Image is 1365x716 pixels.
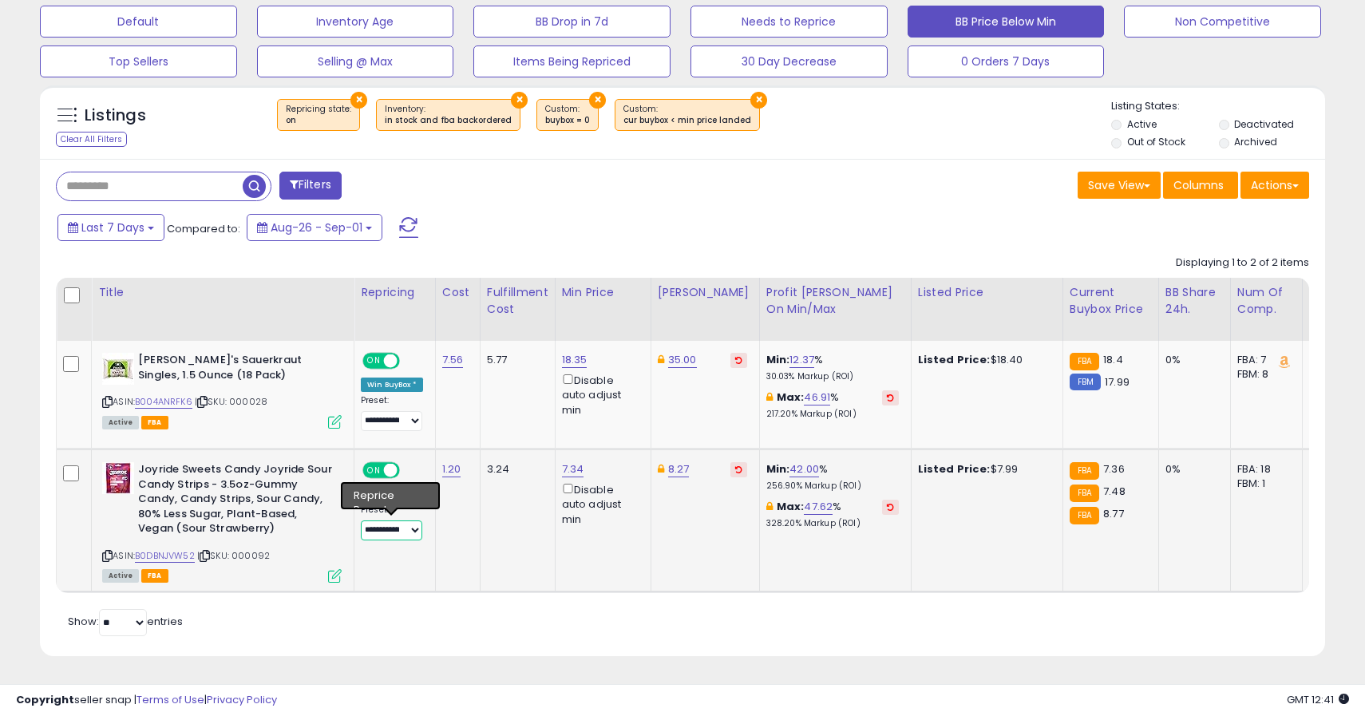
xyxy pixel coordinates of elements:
small: FBM [1070,374,1101,390]
span: | SKU: 000092 [197,549,270,562]
span: OFF [398,354,423,368]
button: Non Competitive [1124,6,1321,38]
div: Min Price [562,284,644,301]
a: 12.37 [789,352,814,368]
div: % [766,462,899,492]
div: ASIN: [102,353,342,427]
i: Revert to store-level Max Markup [887,503,894,511]
a: B0DBNJVW52 [135,549,195,563]
div: Displaying 1 to 2 of 2 items [1176,255,1309,271]
div: on [286,115,351,126]
div: Amazon AI * [361,487,423,501]
div: seller snap | | [16,693,277,708]
a: 18.35 [562,352,588,368]
th: The percentage added to the cost of goods (COGS) that forms the calculator for Min & Max prices. [759,278,911,341]
div: Repricing [361,284,429,301]
label: Active [1127,117,1157,131]
b: Listed Price: [918,352,991,367]
div: 0% [1165,353,1218,367]
div: Cost [442,284,473,301]
div: 3.24 [487,462,543,477]
button: Aug-26 - Sep-01 [247,214,382,241]
button: × [511,92,528,109]
small: FBA [1070,462,1099,480]
span: 18.4 [1103,352,1123,367]
span: ON [364,354,384,368]
p: 328.20% Markup (ROI) [766,518,899,529]
span: All listings currently available for purchase on Amazon [102,416,139,429]
button: Default [40,6,237,38]
button: Columns [1163,172,1238,199]
span: Last 7 Days [81,220,144,235]
a: Privacy Policy [207,692,277,707]
button: Filters [279,172,342,200]
button: BB Drop in 7d [473,6,671,38]
div: Current Buybox Price [1070,284,1152,318]
span: Custom: [545,103,590,127]
div: Win BuyBox * [361,378,423,392]
button: Actions [1240,172,1309,199]
div: Num of Comp. [1237,284,1296,318]
div: $18.40 [918,353,1050,367]
span: 2025-09-9 12:41 GMT [1287,692,1349,707]
div: FBA: 18 [1237,462,1290,477]
div: Clear All Filters [56,132,127,147]
a: B004ANRFK6 [135,395,192,409]
small: Avg Win Price. [1309,318,1319,332]
div: FBA: 7 [1237,353,1290,367]
div: buybox = 0 [545,115,590,126]
div: Title [98,284,347,301]
a: 8.27 [668,461,690,477]
span: OFF [398,464,423,477]
span: 8.77 [1103,506,1124,521]
span: 17.99 [1105,374,1130,390]
small: FBA [1070,485,1099,502]
span: Aug-26 - Sep-01 [271,220,362,235]
div: [PERSON_NAME] [658,284,753,301]
b: Joyride Sweets Candy Joyride Sour Candy Strips - 3.5oz-Gummy Candy, Candy Strips, Sour Candy, 80%... [138,462,332,540]
span: Show: entries [68,614,183,629]
div: Profit [PERSON_NAME] on Min/Max [766,284,904,318]
a: 7.56 [442,352,464,368]
div: $7.99 [918,462,1050,477]
span: Repricing state : [286,103,351,127]
span: All listings currently available for purchase on Amazon [102,569,139,583]
p: 256.90% Markup (ROI) [766,481,899,492]
div: Preset: [361,504,423,540]
div: Fulfillment Cost [487,284,548,318]
strong: Copyright [16,692,74,707]
b: Listed Price: [918,461,991,477]
span: FBA [141,416,168,429]
label: Deactivated [1234,117,1294,131]
p: 217.20% Markup (ROI) [766,409,899,420]
div: ASIN: [102,462,342,580]
a: 42.00 [789,461,819,477]
a: Terms of Use [136,692,204,707]
a: 1.20 [442,461,461,477]
p: 30.03% Markup (ROI) [766,371,899,382]
button: × [350,92,367,109]
button: 30 Day Decrease [690,45,888,77]
span: | SKU: 000028 [195,395,267,408]
div: 5.77 [487,353,543,367]
div: FBM: 1 [1237,477,1290,491]
a: 35.00 [668,352,697,368]
button: BB Price Below Min [908,6,1105,38]
span: ON [364,464,384,477]
div: 0% [1165,462,1218,477]
div: Preset: [361,395,423,431]
img: 51YCuYv9IrL._SL40_.jpg [102,462,134,494]
img: 415zuSF-2uS._SL40_.jpg [102,353,134,385]
div: FBM: 8 [1237,367,1290,382]
a: 47.62 [804,499,833,515]
div: Disable auto adjust min [562,481,639,527]
label: Archived [1234,135,1277,148]
span: Columns [1173,177,1224,193]
b: Max: [777,390,805,405]
button: 0 Orders 7 Days [908,45,1105,77]
a: 46.91 [804,390,830,405]
button: Inventory Age [257,6,454,38]
i: This overrides the store level max markup for this listing [766,501,773,512]
h5: Listings [85,105,146,127]
button: Top Sellers [40,45,237,77]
